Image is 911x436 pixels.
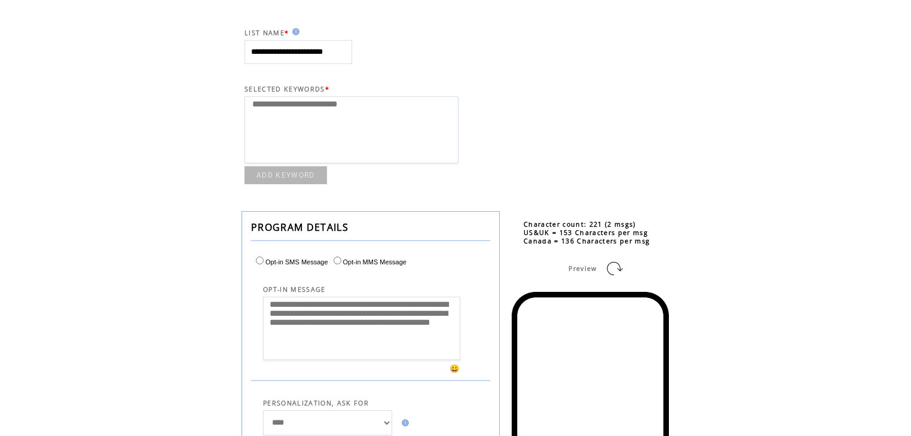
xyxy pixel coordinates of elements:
label: Opt-in MMS Message [331,258,406,266]
span: 😀 [450,363,460,374]
input: Opt-in MMS Message [334,257,341,264]
span: LIST NAME [244,29,285,37]
span: OPT-IN MESSAGE [263,285,326,294]
span: US&UK = 153 Characters per msg [524,228,648,237]
span: Character count: 221 (2 msgs) [524,220,636,228]
span: Canada = 136 Characters per msg [524,237,650,245]
img: help.gif [398,419,409,426]
a: ADD KEYWORD [244,166,327,184]
span: PROGRAM DETAILS [251,221,348,234]
label: Opt-in SMS Message [253,258,328,266]
span: SELECTED KEYWORDS [244,85,325,93]
input: Opt-in SMS Message [256,257,264,264]
img: help.gif [289,28,299,35]
span: PERSONALIZATION, ASK FOR [263,399,369,407]
span: Preview [568,264,597,273]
